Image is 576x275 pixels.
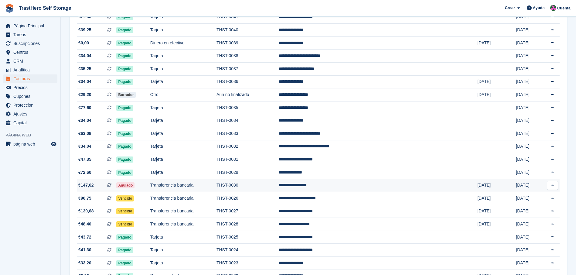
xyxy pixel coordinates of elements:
td: THST-0035 [216,101,279,114]
td: Tarjeta [150,256,216,270]
span: €0,00 [78,40,89,46]
span: Pagado [116,118,133,124]
a: menu [3,57,57,65]
span: €90,75 [78,195,91,201]
td: [DATE] [516,256,540,270]
a: menu [3,22,57,30]
td: Tarjeta [150,231,216,244]
td: [DATE] [516,36,540,50]
span: Pagado [116,260,133,266]
span: Pagado [116,170,133,176]
td: [DATE] [477,205,516,218]
span: €33,20 [78,260,91,266]
a: menu [3,101,57,109]
span: €34,04 [78,53,91,59]
td: THST-0029 [216,166,279,179]
span: Ayuda [533,5,545,11]
td: Transferencia bancaria [150,218,216,231]
td: [DATE] [516,88,540,101]
span: Vencido [116,208,134,214]
span: Vencido [116,195,134,201]
td: [DATE] [477,88,516,101]
span: Pagado [116,131,133,137]
td: [DATE] [516,140,540,153]
td: THST-0026 [216,192,279,205]
span: €29,20 [78,91,91,98]
td: Tarjeta [150,75,216,88]
span: Pagado [116,79,133,85]
a: menu [3,30,57,39]
td: THST-0033 [216,127,279,140]
td: Dinero en efectivo [150,36,216,50]
td: [DATE] [477,36,516,50]
td: [DATE] [516,166,540,179]
span: página web [13,140,50,148]
td: [DATE] [516,75,540,88]
td: THST-0032 [216,140,279,153]
img: stora-icon-8386f47178a22dfd0bd8f6a31ec36ba5ce8667c1dd55bd0f319d3a0aa187defe.svg [5,4,14,13]
span: €63,08 [78,130,91,137]
span: €77,60 [78,14,91,20]
td: [DATE] [516,231,540,244]
span: Borrador [116,92,135,98]
td: [DATE] [516,63,540,76]
a: menu [3,66,57,74]
td: THST-0028 [216,218,279,231]
span: €34,04 [78,117,91,124]
a: menu [3,92,57,101]
td: [DATE] [516,244,540,257]
a: menu [3,48,57,57]
span: €41,30 [78,247,91,253]
span: Proteccion [13,101,50,109]
span: Pagado [116,14,133,20]
td: THST-0037 [216,63,279,76]
td: THST-0038 [216,50,279,63]
td: Tarjeta [150,114,216,127]
td: [DATE] [516,153,540,166]
a: menu [3,110,57,118]
td: [DATE] [477,179,516,192]
span: Centros [13,48,50,57]
td: Tarjeta [150,153,216,166]
span: €130,68 [78,208,94,214]
td: THST-0040 [216,24,279,37]
td: THST-0030 [216,179,279,192]
a: menu [3,83,57,92]
span: €72,60 [78,169,91,176]
td: THST-0041 [216,11,279,24]
span: Tareas [13,30,50,39]
td: THST-0031 [216,153,279,166]
span: €48,40 [78,221,91,227]
a: menu [3,119,57,127]
td: Tarjeta [150,101,216,114]
td: Transferencia bancaria [150,179,216,192]
span: €35,25 [78,66,91,72]
td: THST-0024 [216,244,279,257]
td: THST-0034 [216,114,279,127]
span: Suscripciones [13,39,50,48]
span: Capital [13,119,50,127]
span: €77,60 [78,105,91,111]
td: Transferencia bancaria [150,205,216,218]
td: Tarjeta [150,166,216,179]
span: Pagado [116,105,133,111]
td: [DATE] [516,205,540,218]
span: €47,35 [78,156,91,163]
td: [DATE] [516,101,540,114]
td: [DATE] [477,75,516,88]
span: €43,72 [78,234,91,240]
td: [DATE] [516,24,540,37]
td: Tarjeta [150,63,216,76]
td: [DATE] [516,127,540,140]
span: Crear [505,5,515,11]
span: Pagado [116,156,133,163]
a: TrastHero Self Storage [16,3,74,13]
span: €34,04 [78,143,91,150]
a: menu [3,74,57,83]
td: [DATE] [516,179,540,192]
td: THST-0025 [216,231,279,244]
span: Pagado [116,234,133,240]
span: Pagado [116,53,133,59]
td: [DATE] [516,11,540,24]
td: THST-0036 [216,75,279,88]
